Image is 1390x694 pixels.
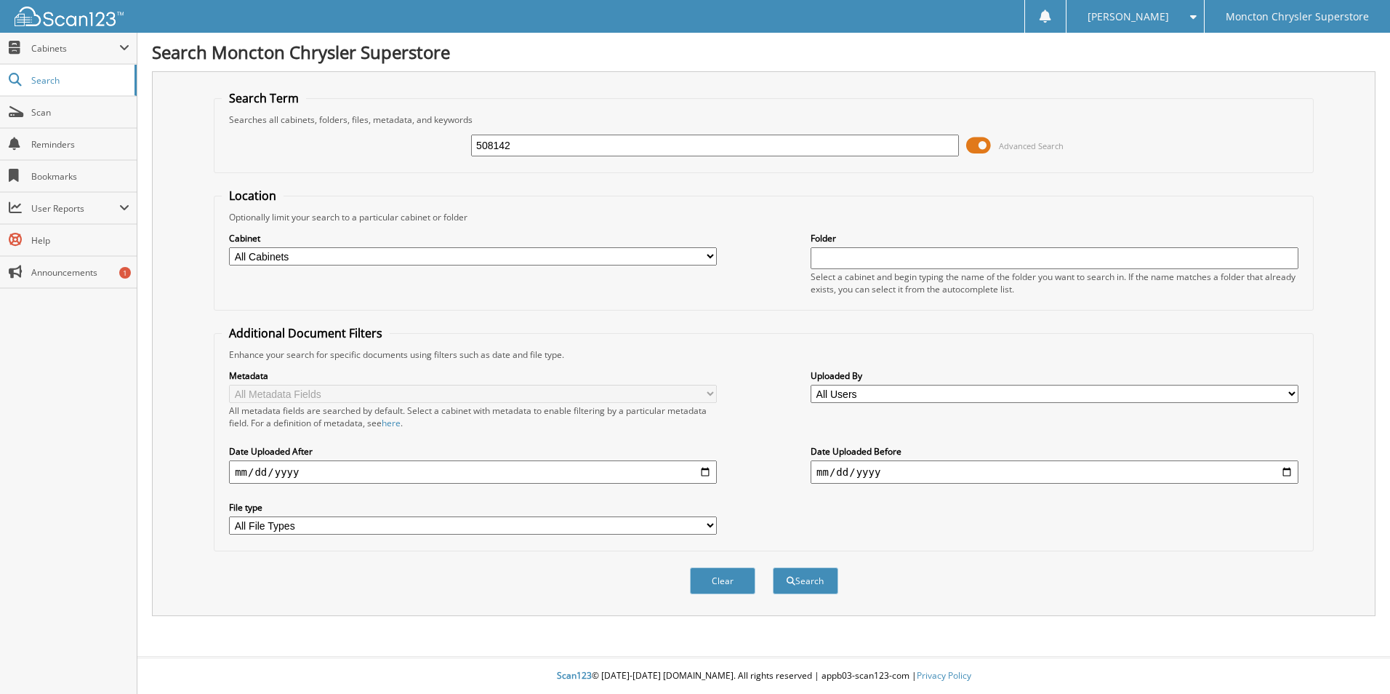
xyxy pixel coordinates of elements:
[222,113,1306,126] div: Searches all cabinets, folders, files, metadata, and keywords
[222,188,284,204] legend: Location
[222,348,1306,361] div: Enhance your search for specific documents using filters such as date and file type.
[690,567,755,594] button: Clear
[773,567,838,594] button: Search
[229,445,717,458] label: Date Uploaded After
[31,202,119,215] span: User Reports
[917,669,971,682] a: Privacy Policy
[229,460,717,484] input: start
[15,7,124,26] img: scan123-logo-white.svg
[999,140,1064,151] span: Advanced Search
[229,232,717,244] label: Cabinet
[811,370,1298,382] label: Uploaded By
[31,266,129,279] span: Announcements
[382,417,401,429] a: here
[31,106,129,119] span: Scan
[811,271,1298,295] div: Select a cabinet and begin typing the name of the folder you want to search in. If the name match...
[137,658,1390,694] div: © [DATE]-[DATE] [DOMAIN_NAME]. All rights reserved | appb03-scan123-com |
[222,90,306,106] legend: Search Term
[31,74,127,87] span: Search
[31,170,129,183] span: Bookmarks
[152,40,1375,64] h1: Search Moncton Chrysler Superstore
[222,211,1306,223] div: Optionally limit your search to a particular cabinet or folder
[557,669,592,682] span: Scan123
[222,325,390,341] legend: Additional Document Filters
[229,501,717,514] label: File type
[31,234,129,247] span: Help
[811,232,1298,244] label: Folder
[811,445,1298,458] label: Date Uploaded Before
[31,42,119,55] span: Cabinets
[811,460,1298,484] input: end
[1088,12,1169,21] span: [PERSON_NAME]
[229,404,717,429] div: All metadata fields are searched by default. Select a cabinet with metadata to enable filtering b...
[31,138,129,151] span: Reminders
[229,370,717,382] label: Metadata
[119,267,131,279] div: 1
[1226,12,1369,21] span: Moncton Chrysler Superstore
